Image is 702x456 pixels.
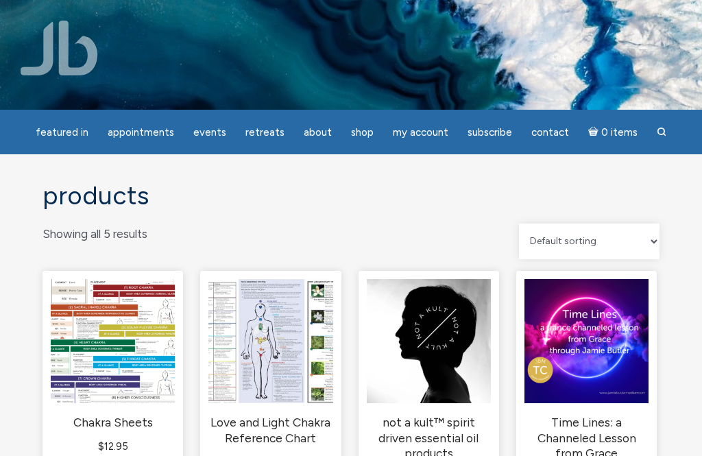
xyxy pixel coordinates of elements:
[185,119,234,146] a: Events
[43,182,659,210] h1: Products
[531,126,569,139] span: Contact
[99,119,182,146] a: Appointments
[523,119,577,146] a: Contact
[245,126,285,139] span: Retreats
[580,118,646,146] a: Cart0 items
[237,119,293,146] a: Retreats
[208,415,332,446] h2: Love and Light Chakra Reference Chart
[304,126,332,139] span: About
[21,21,98,75] img: Jamie Butler. The Everyday Medium
[193,126,226,139] span: Events
[385,119,457,146] a: My Account
[367,279,491,403] img: not a kult™ spirit driven essential oil products
[208,279,332,403] img: Love and Light Chakra Reference Chart
[98,440,104,453] span: $
[601,128,638,138] span: 0 items
[343,119,382,146] a: Shop
[295,119,340,146] a: About
[51,279,175,403] img: Chakra Sheets
[98,440,128,453] bdi: 12.95
[588,126,601,139] i: Cart
[51,279,175,455] a: Chakra Sheets $12.95
[43,224,147,245] p: Showing all 5 results
[524,279,649,403] img: Time Lines: a Channeled Lesson from Grace
[36,126,88,139] span: featured in
[27,119,97,146] a: featured in
[108,126,174,139] span: Appointments
[519,224,659,259] select: Shop order
[468,126,512,139] span: Subscribe
[51,415,175,431] h2: Chakra Sheets
[393,126,448,139] span: My Account
[351,126,374,139] span: Shop
[459,119,520,146] a: Subscribe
